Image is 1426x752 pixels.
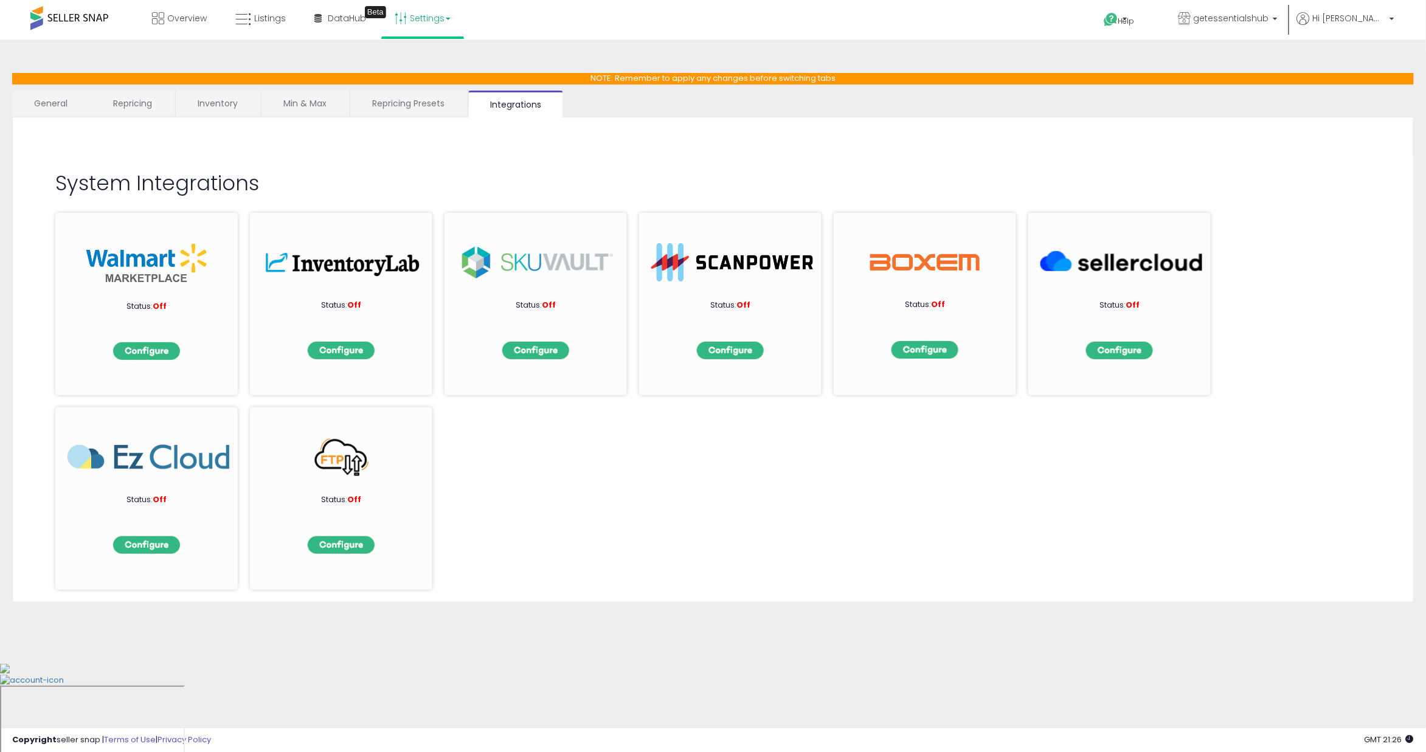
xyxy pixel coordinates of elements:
a: Help [1094,3,1158,40]
img: Boxem Logo [870,243,980,281]
img: configbtn.png [308,342,375,359]
p: Status: [86,301,207,312]
a: Hi [PERSON_NAME] [1297,12,1394,40]
p: Status: [864,299,986,311]
img: EzCloud_266x63.png [67,438,229,476]
img: configbtn.png [502,342,569,359]
span: Listings [254,12,286,24]
span: Off [736,299,750,311]
img: inv.png [262,243,424,281]
a: Repricing Presets [350,91,466,116]
span: Off [347,494,361,505]
span: getessentialshub [1194,12,1269,24]
a: Integrations [468,91,563,117]
img: FTP_266x63.png [262,438,424,476]
span: Off [931,298,945,310]
span: Off [347,299,361,311]
p: NOTE: Remember to apply any changes before switching tabs [12,73,1414,85]
h2: System Integrations [55,172,1371,195]
i: Get Help [1103,12,1118,27]
span: Overview [167,12,207,24]
span: Off [153,494,167,505]
img: walmart_int.png [86,243,207,283]
img: configbtn.png [697,342,764,359]
a: General [12,91,90,116]
span: Off [1126,299,1140,311]
p: Status: [1059,300,1180,311]
img: sku.png [457,243,618,281]
p: Status: [280,494,402,506]
div: Tooltip anchor [365,6,386,18]
p: Status: [280,300,402,311]
span: Hi [PERSON_NAME] [1313,12,1386,24]
span: Off [542,299,556,311]
p: Status: [670,300,791,311]
span: Off [153,300,167,312]
a: Min & Max [261,91,348,116]
img: configbtn.png [113,342,180,360]
p: Status: [86,494,207,506]
img: SellerCloud_266x63.png [1040,243,1202,281]
span: DataHub [328,12,366,24]
p: Status: [475,300,597,311]
img: configbtn.png [1086,342,1153,359]
img: ScanPower-logo.png [651,243,813,281]
span: Help [1118,16,1135,26]
a: Inventory [176,91,260,116]
img: configbtn.png [891,341,958,359]
img: configbtn.png [113,536,180,554]
img: configbtn.png [308,536,375,554]
a: Repricing [91,91,174,116]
